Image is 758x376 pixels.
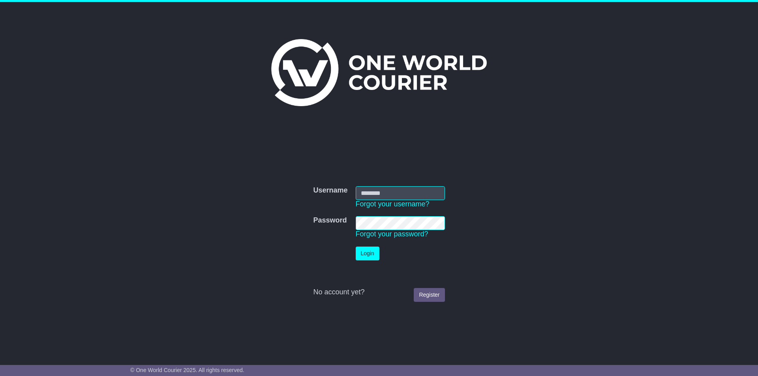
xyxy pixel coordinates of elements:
a: Forgot your password? [356,230,428,238]
label: Username [313,186,347,195]
div: No account yet? [313,288,445,297]
label: Password [313,216,347,225]
img: One World [271,39,487,106]
span: © One World Courier 2025. All rights reserved. [130,367,244,373]
a: Forgot your username? [356,200,430,208]
button: Login [356,247,379,260]
a: Register [414,288,445,302]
